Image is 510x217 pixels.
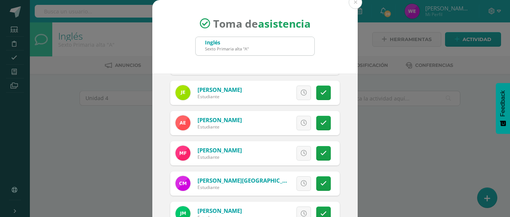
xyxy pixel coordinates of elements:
[198,154,242,160] div: Estudiante
[196,37,314,55] input: Busca un grado o sección aquí...
[198,124,242,130] div: Estudiante
[261,86,282,100] span: Excusa
[261,146,282,160] span: Excusa
[198,86,242,93] a: [PERSON_NAME]
[500,90,506,117] span: Feedback
[175,146,190,161] img: 092fc75e64c6eb638f17c5e1f8ee81ca.png
[205,46,249,52] div: Sexto Primaria alta "A"
[258,16,311,31] strong: asistencia
[205,39,249,46] div: Inglés
[496,83,510,134] button: Feedback - Mostrar encuesta
[198,93,242,100] div: Estudiante
[261,116,282,130] span: Excusa
[175,176,190,191] img: eff964307c1c4ad25a21a57c1d731d47.png
[198,146,242,154] a: [PERSON_NAME]
[198,207,242,214] a: [PERSON_NAME]
[213,16,311,31] span: Toma de
[175,85,190,100] img: 5fa79997d9887d8490532ac2610a6823.png
[261,177,282,190] span: Excusa
[175,115,190,130] img: e1c220f883538998dad3c91726f2f7f0.png
[198,184,287,190] div: Estudiante
[198,177,299,184] a: [PERSON_NAME][GEOGRAPHIC_DATA]
[198,116,242,124] a: [PERSON_NAME]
